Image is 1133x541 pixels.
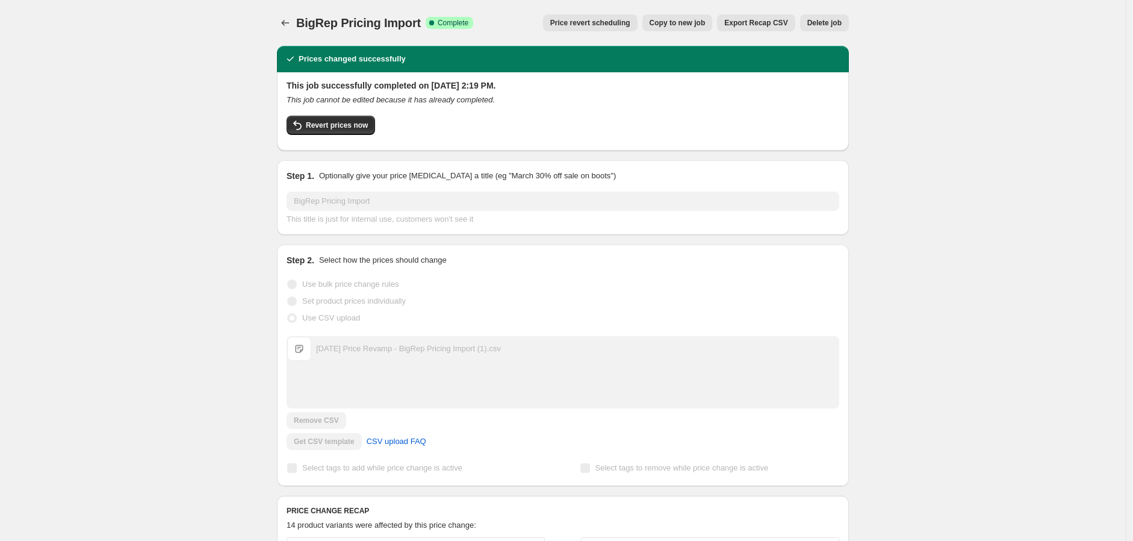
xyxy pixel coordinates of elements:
[367,436,426,448] span: CSV upload FAQ
[550,18,630,28] span: Price revert scheduling
[306,120,368,130] span: Revert prices now
[287,170,314,182] h2: Step 1.
[807,18,842,28] span: Delete job
[302,313,360,322] span: Use CSV upload
[287,192,839,211] input: 30% off holiday sale
[302,280,399,289] span: Use bulk price change rules
[316,343,501,355] div: [DATE] Price Revamp - BigRep Pricing Import (1).csv
[299,53,406,65] h2: Prices changed successfully
[302,296,406,305] span: Set product prices individually
[287,95,495,104] i: This job cannot be edited because it has already completed.
[438,18,468,28] span: Complete
[800,14,849,31] button: Delete job
[287,214,473,224] span: This title is just for internal use, customers won't see it
[287,80,839,92] h2: This job successfully completed on [DATE] 2:19 PM.
[642,14,713,31] button: Copy to new job
[287,254,314,266] h2: Step 2.
[319,254,447,266] p: Select how the prices should change
[302,463,462,472] span: Select tags to add while price change is active
[296,16,421,30] span: BigRep Pricing Import
[287,521,476,530] span: 14 product variants were affected by this price change:
[724,18,787,28] span: Export Recap CSV
[717,14,795,31] button: Export Recap CSV
[319,170,616,182] p: Optionally give your price [MEDICAL_DATA] a title (eg "March 30% off sale on boots")
[543,14,638,31] button: Price revert scheduling
[287,506,839,516] h6: PRICE CHANGE RECAP
[287,116,375,135] button: Revert prices now
[359,432,433,451] a: CSV upload FAQ
[277,14,294,31] button: Price change jobs
[595,463,769,472] span: Select tags to remove while price change is active
[650,18,706,28] span: Copy to new job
